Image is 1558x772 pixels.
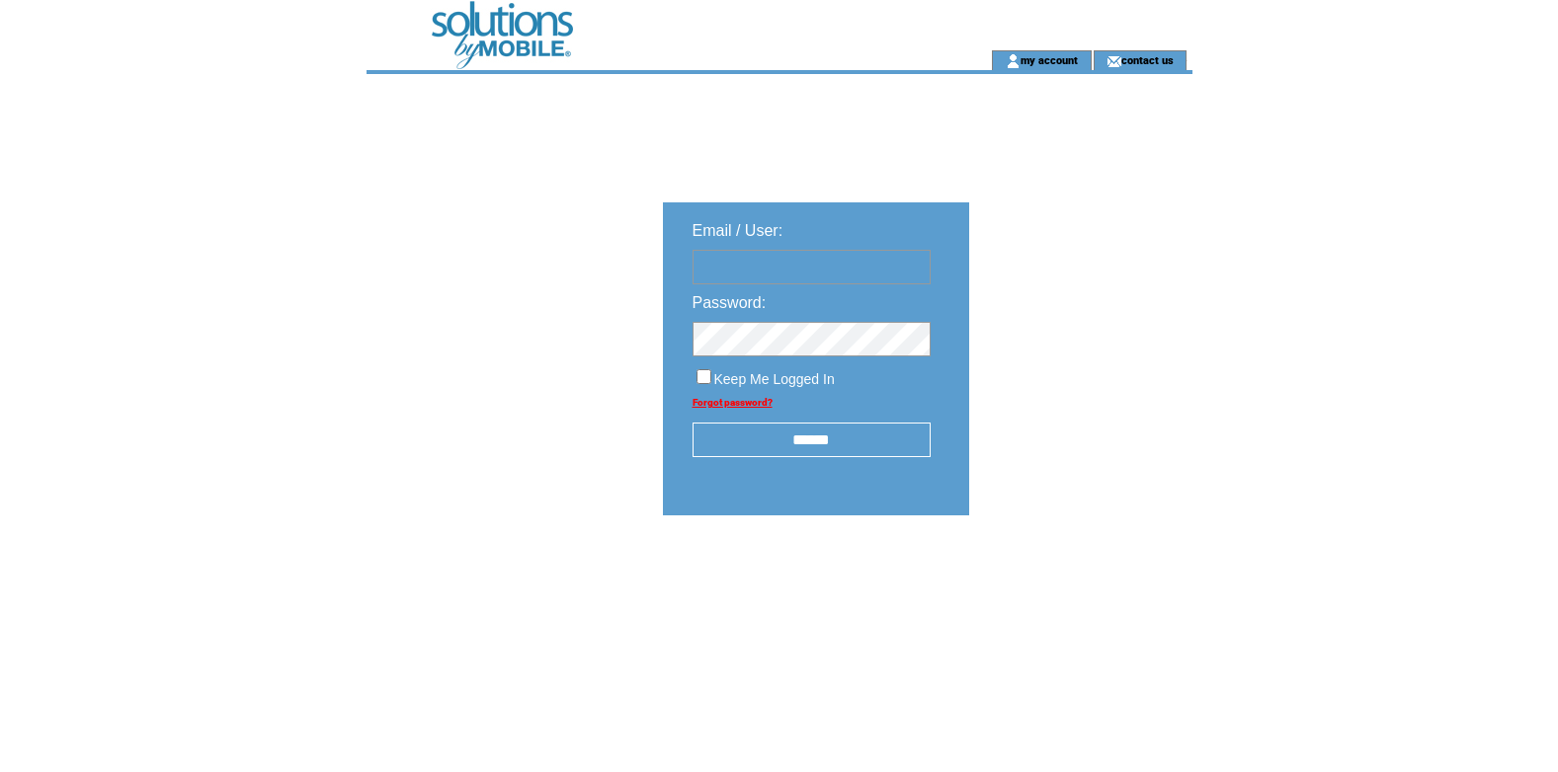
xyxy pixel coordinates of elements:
[1107,53,1121,69] img: contact_us_icon.gif;jsessionid=F3069AD8C90D00160E3502E6807F5EF0
[693,222,783,239] span: Email / User:
[714,371,835,387] span: Keep Me Logged In
[1121,53,1174,66] a: contact us
[1021,53,1078,66] a: my account
[1026,565,1125,589] img: transparent.png;jsessionid=F3069AD8C90D00160E3502E6807F5EF0
[1006,53,1021,69] img: account_icon.gif;jsessionid=F3069AD8C90D00160E3502E6807F5EF0
[693,397,773,408] a: Forgot password?
[693,294,767,311] span: Password:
